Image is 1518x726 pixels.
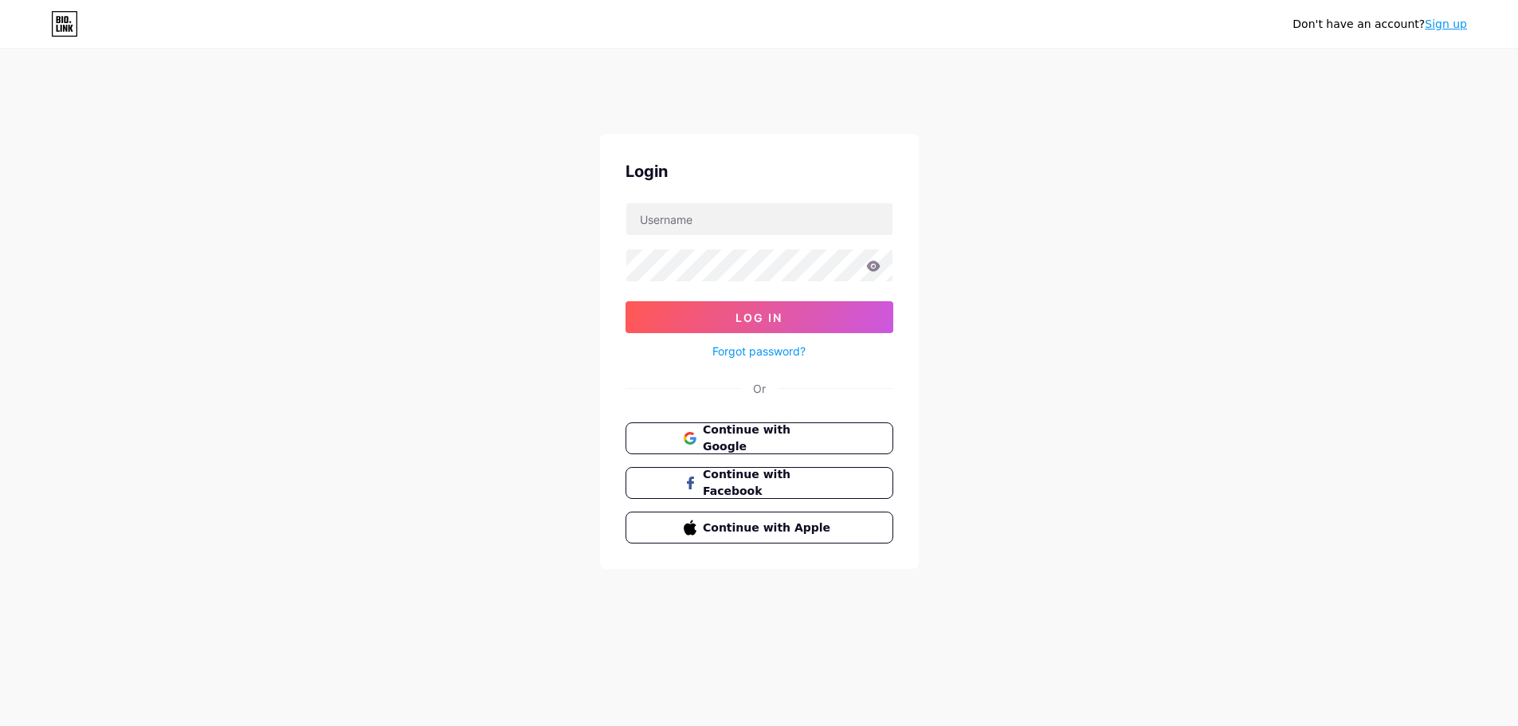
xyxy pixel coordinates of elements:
button: Continue with Apple [626,512,893,544]
div: Login [626,159,893,183]
a: Forgot password? [712,343,806,359]
button: Continue with Google [626,422,893,454]
span: Continue with Facebook [703,466,834,500]
span: Continue with Google [703,422,834,455]
div: Don't have an account? [1292,16,1467,33]
button: Continue with Facebook [626,467,893,499]
button: Log In [626,301,893,333]
div: Or [753,380,766,397]
span: Continue with Apple [703,520,834,536]
input: Username [626,203,892,235]
a: Sign up [1425,18,1467,30]
span: Log In [735,311,783,324]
